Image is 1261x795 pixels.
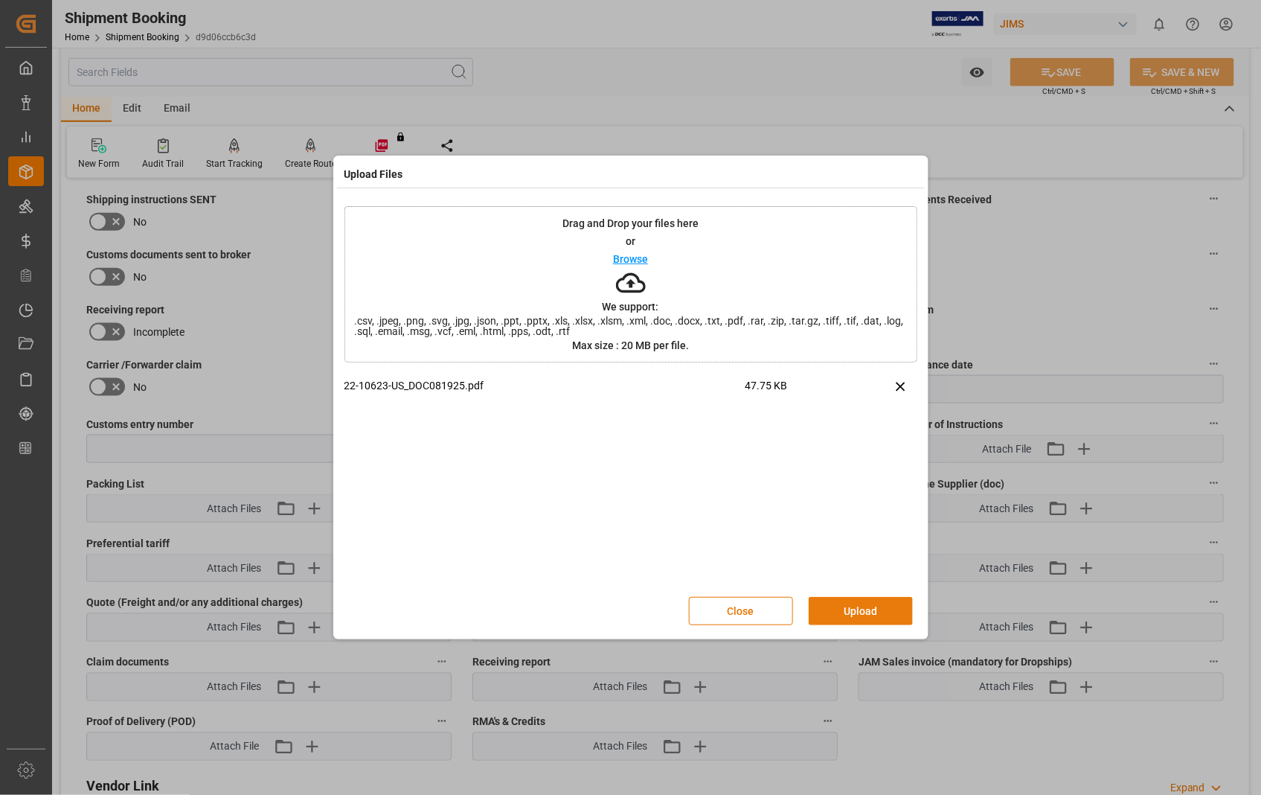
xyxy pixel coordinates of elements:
p: Drag and Drop your files here [562,218,699,229]
p: We support: [603,301,659,312]
button: Close [689,597,793,625]
h4: Upload Files [344,167,403,182]
p: 22-10623-US_DOC081925.pdf [344,378,745,394]
p: Max size : 20 MB per file. [572,340,689,351]
span: 47.75 KB [745,378,847,404]
p: Browse [613,254,648,264]
div: Drag and Drop your files hereorBrowseWe support:.csv, .jpeg, .png, .svg, .jpg, .json, .ppt, .pptx... [344,206,917,363]
button: Upload [809,597,913,625]
p: or [626,236,635,246]
span: .csv, .jpeg, .png, .svg, .jpg, .json, .ppt, .pptx, .xls, .xlsx, .xlsm, .xml, .doc, .docx, .txt, .... [345,316,917,336]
